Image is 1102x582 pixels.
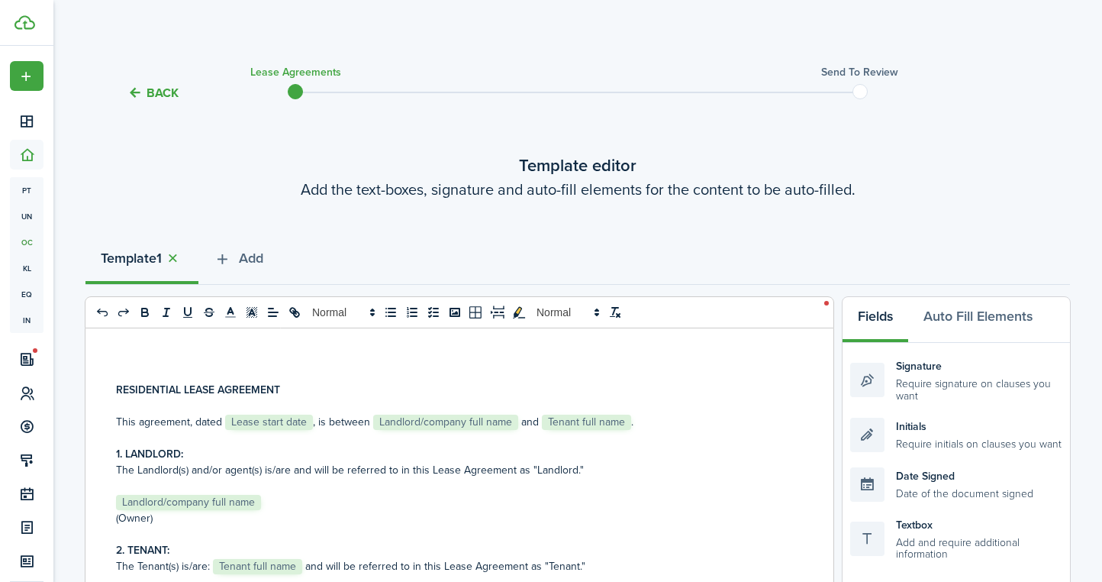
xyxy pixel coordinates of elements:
span: Landlord/company full name [116,495,261,510]
button: table-better [466,303,487,322]
button: undo: undo [92,303,113,322]
button: link [284,303,305,322]
button: bold [134,303,156,322]
p: The Tenant(s) is/are: ﻿ ﻿ and will be referred to in this Lease Agreement as "Tenant." [116,558,791,574]
h3: Lease Agreements [250,64,341,80]
button: clean [604,303,626,322]
button: list: check [423,303,444,322]
p: The Landlord(s) and/or agent(s) is/are and will be referred to in this Lease Agreement as "Landlo... [116,462,791,478]
strong: Template [101,248,156,269]
button: Open menu [10,61,43,91]
button: underline [177,303,198,322]
a: pt [10,177,43,203]
wizard-step-header-description: Add the text-boxes, signature and auto-fill elements for the content to be auto-filled. [85,178,1070,201]
span: Lease start date [225,415,313,430]
button: toggleMarkYellow: markYellow [508,303,530,322]
a: oc [10,229,43,255]
button: strike [198,303,220,322]
strong: 1. LANDLORD: [116,446,183,462]
strong: 1 [156,248,162,269]
img: TenantCloud [14,15,35,30]
h3: Send to review [821,64,898,80]
span: Add [239,248,263,269]
button: Close tab [162,250,183,267]
a: in [10,307,43,333]
span: Tenant full name [542,415,631,430]
button: list: bullet [380,303,401,322]
button: Back [127,85,179,101]
button: redo: redo [113,303,134,322]
a: eq [10,281,43,307]
button: pageBreak [487,303,508,322]
button: image [444,303,466,322]
a: kl [10,255,43,281]
a: un [10,203,43,229]
button: italic [156,303,177,322]
p: (Owner) [116,510,791,526]
button: Add [198,239,279,285]
span: Tenant full name [213,559,302,574]
button: Auto Fill Elements [908,297,1048,343]
p: This agreement, dated ﻿ ﻿, is between ﻿ ﻿ and ﻿ ﻿. [116,414,791,430]
wizard-step-header-title: Template editor [85,153,1070,178]
span: Landlord/company full name [373,415,518,430]
button: list: ordered [401,303,423,322]
strong: 2. TENANT: [116,542,169,558]
button: Fields [843,297,908,343]
strong: RESIDENTIAL LEASE AGREEMENT [116,382,280,398]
